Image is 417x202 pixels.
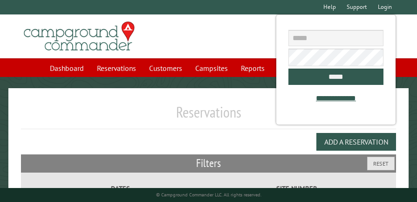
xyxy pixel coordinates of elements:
h1: Reservations [21,103,396,129]
a: Customers [144,59,188,77]
h2: Filters [21,154,396,172]
button: Add a Reservation [316,133,396,151]
a: Reservations [91,59,142,77]
small: © Campground Commander LLC. All rights reserved. [156,192,261,198]
a: Account [272,59,308,77]
label: Site Number [210,183,383,194]
button: Reset [367,157,395,170]
a: Campsites [190,59,233,77]
label: Dates [34,183,207,194]
a: Reports [235,59,270,77]
a: Dashboard [44,59,89,77]
img: Campground Commander [21,18,137,55]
